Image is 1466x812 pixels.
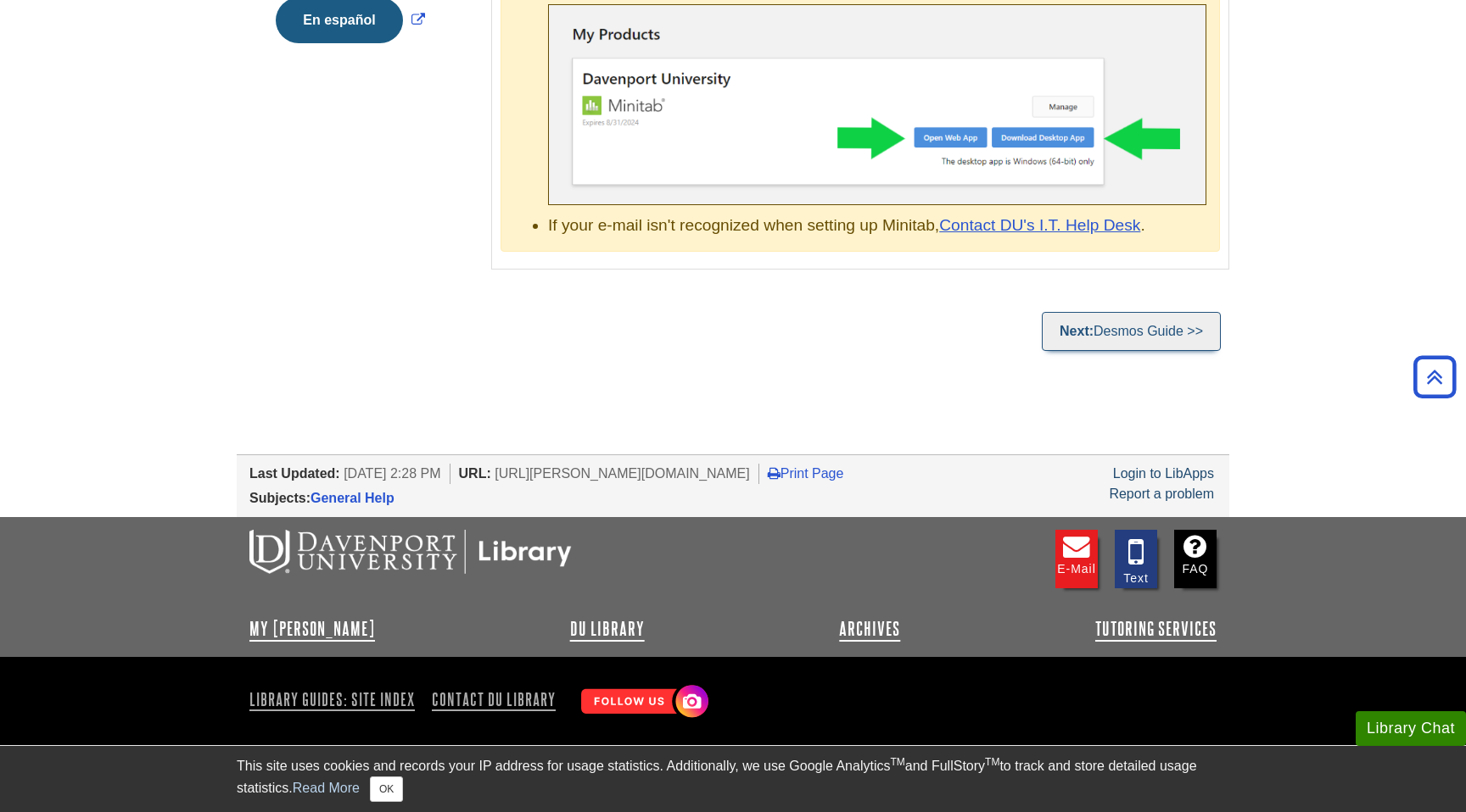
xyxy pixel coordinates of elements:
span: Subjects: [249,491,311,505]
a: Text [1115,530,1157,588]
span: Last Updated: [249,466,340,481]
button: Library Chat [1356,711,1466,746]
a: Report a problem [1109,487,1214,501]
a: DU Library [570,619,645,639]
a: Back to Top [1407,365,1462,388]
img: DU Libraries [249,530,572,574]
li: If your e-mail isn't recognized when setting up Minitab, . [548,214,1206,238]
a: Archives [839,619,900,639]
sup: TM [890,756,904,768]
a: Contact DU's I.T. Help Desk [939,216,1140,234]
div: This site uses cookies and records your IP address for usage statistics. Additionally, we use Goo... [237,756,1229,802]
a: Contact DU Library [425,685,562,714]
a: Next:Desmos Guide >> [1042,312,1221,351]
span: URL: [459,466,491,481]
a: E-mail [1055,530,1098,588]
a: General Help [311,491,394,505]
a: Library Guides: Site Index [249,685,422,714]
a: Print Page [768,466,844,481]
img: Follow Us! Instagram [573,678,713,726]
i: Print Page [768,466,781,480]
a: Login to LibApps [1113,466,1214,481]
sup: TM [985,756,999,768]
a: My [PERSON_NAME] [249,619,375,639]
span: [DATE] 2:28 PM [344,466,440,481]
span: [URL][PERSON_NAME][DOMAIN_NAME] [495,466,750,481]
img: Minitab .exe file finished downloaded [548,4,1206,205]
a: FAQ [1174,530,1217,588]
a: Link opens in new window [271,13,428,27]
strong: Next: [1060,324,1094,338]
a: Read More [293,781,360,795]
a: Tutoring Services [1095,619,1217,639]
button: Close [370,776,403,802]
